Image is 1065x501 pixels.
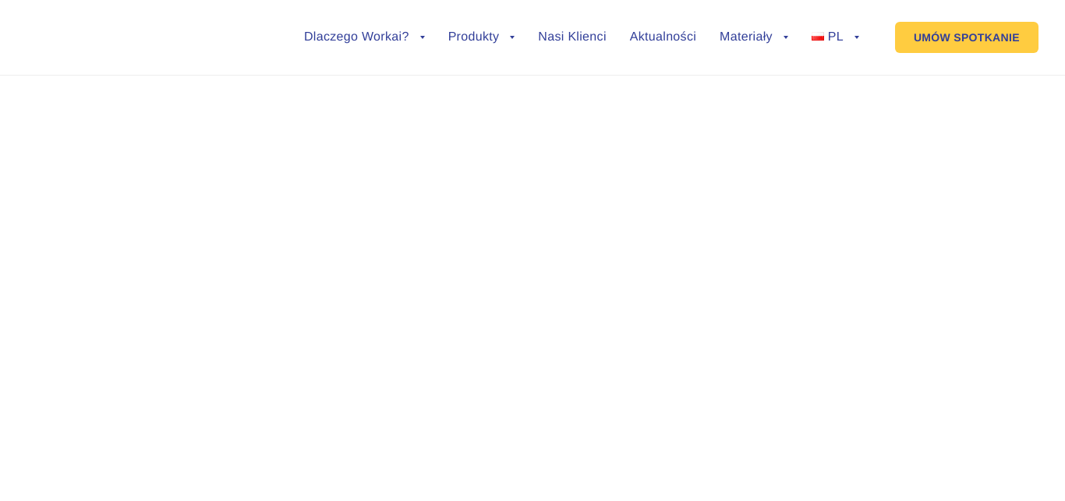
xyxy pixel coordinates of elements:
a: Nasi Klienci [538,31,606,44]
span: PL [828,30,844,44]
a: Dlaczego Workai? [304,31,425,44]
a: UMÓW SPOTKANIE [895,22,1038,53]
a: Materiały [720,31,788,44]
a: Produkty [448,31,515,44]
a: Aktualności [630,31,696,44]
